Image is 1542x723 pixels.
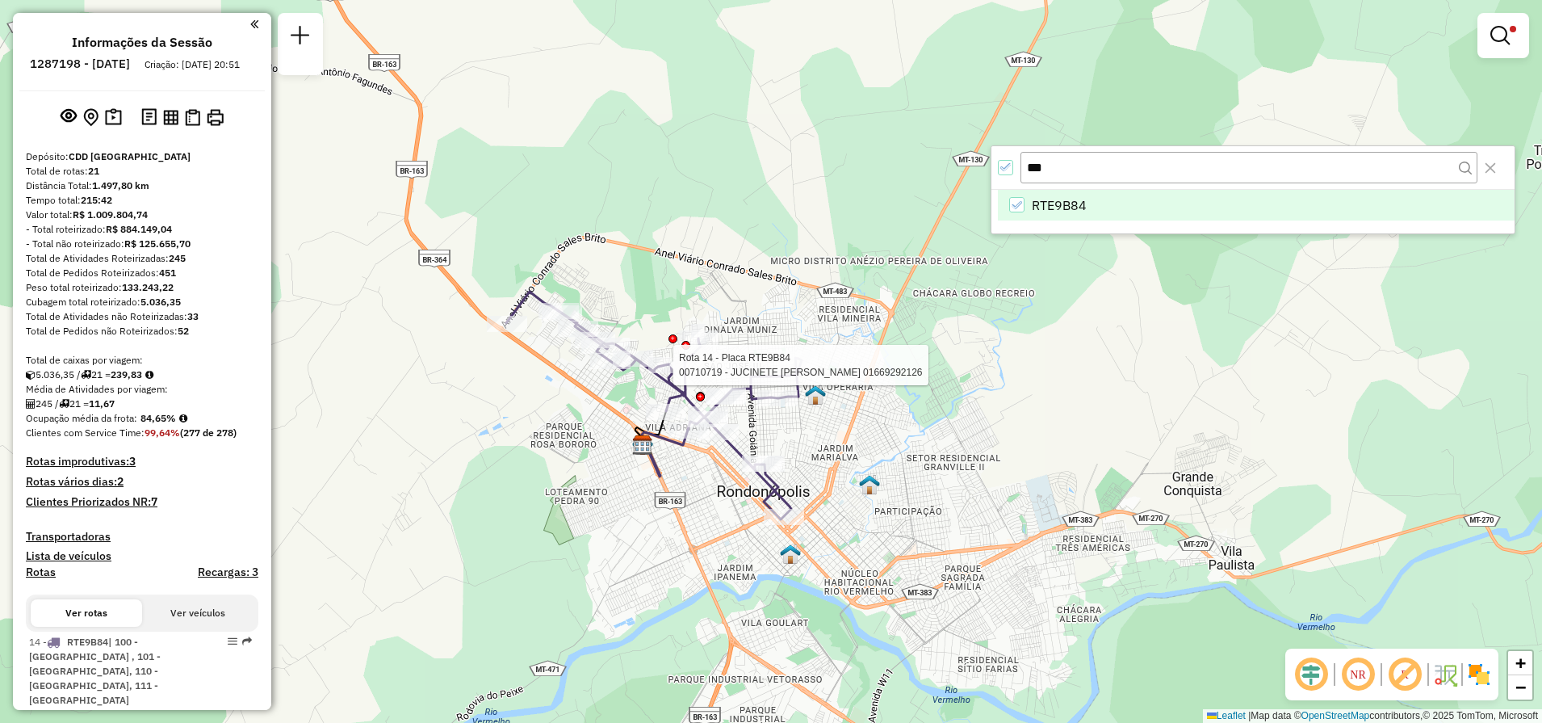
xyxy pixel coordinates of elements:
[198,565,258,579] h4: Recargas: 3
[1508,651,1532,675] a: Zoom in
[88,165,99,177] strong: 21
[991,190,1515,221] ul: Option List
[1203,709,1542,723] div: Map data © contributors,© 2025 TomTom, Microsoft
[180,427,237,439] strong: (277 de 278)
[142,599,254,627] button: Ver veículos
[89,397,115,410] strong: 11,67
[250,15,258,33] a: Clique aqui para minimizar o painel
[31,599,142,627] button: Ver rotas
[26,309,258,324] div: Total de Atividades não Roteirizadas:
[1339,655,1377,694] span: Ocultar NR
[1510,26,1516,32] span: Filtro Ativo
[129,454,136,469] strong: 3
[1477,155,1503,181] button: Close
[203,106,227,129] button: Imprimir Rotas
[26,353,258,368] div: Total de caixas por viagem:
[92,179,149,191] strong: 1.497,80 km
[1301,710,1370,721] a: OpenStreetMap
[26,475,258,489] h4: Rotas vários dias:
[26,164,258,179] div: Total de rotas:
[187,310,199,322] strong: 33
[26,237,258,251] div: - Total não roteirizado:
[998,190,1515,221] li: RTE9B84
[26,251,258,266] div: Total de Atividades Roteirizadas:
[182,106,203,129] button: Visualizar Romaneio
[178,325,189,337] strong: 52
[140,412,176,424] strong: 84,65%
[1292,655,1330,694] span: Ocultar deslocamento
[122,281,174,293] strong: 133.243,22
[151,494,157,509] strong: 7
[26,382,258,397] div: Média de Atividades por viagem:
[632,435,653,456] img: CDD Rondonópolis
[138,105,160,130] button: Logs desbloquear sessão
[30,57,130,71] h6: 1287198 - [DATE]
[160,106,182,128] button: Visualizar relatório de Roteirização
[26,280,258,295] div: Peso total roteirizado:
[117,474,124,489] strong: 2
[80,105,102,130] button: Centralizar mapa no depósito ou ponto de apoio
[179,414,187,423] em: Média calculada utilizando a maior ocupação (%Peso ou %Cubagem) de cada rota da sessão. Rotas cro...
[81,370,91,380] i: Total de rotas
[284,19,316,56] a: Nova sessão e pesquisa
[106,223,172,235] strong: R$ 884.149,04
[26,324,258,338] div: Total de Pedidos não Roteirizados:
[998,160,1013,175] div: All items selected
[145,427,180,439] strong: 99,64%
[26,179,258,193] div: Distância Total:
[67,636,108,648] span: RTE9B84
[124,237,191,250] strong: R$ 125.655,70
[26,455,258,469] h4: Rotas improdutivas:
[1466,662,1492,687] img: Exibir/Ocultar setores
[1515,677,1526,697] span: −
[26,368,258,382] div: 5.036,35 / 21 =
[26,149,258,164] div: Depósito:
[1508,675,1532,700] a: Zoom out
[242,637,252,646] em: Rota exportada
[69,150,191,162] strong: CDD [GEOGRAPHIC_DATA]
[81,194,112,206] strong: 215:42
[29,636,161,706] span: 14 -
[26,208,258,222] div: Valor total:
[26,427,145,439] span: Clientes com Service Time:
[1248,710,1251,721] span: |
[72,35,212,50] h4: Informações da Sessão
[26,549,258,563] h4: Lista de veículos
[1207,710,1246,721] a: Leaflet
[26,193,258,208] div: Tempo total:
[26,399,36,409] i: Total de Atividades
[1484,19,1523,52] a: Exibir filtros
[138,57,246,72] div: Criação: [DATE] 20:51
[57,104,80,130] button: Exibir sessão original
[73,208,148,221] strong: R$ 1.009.804,74
[26,295,258,309] div: Cubagem total roteirizado:
[59,399,69,409] i: Total de rotas
[29,636,161,706] span: | 100 - [GEOGRAPHIC_DATA] , 101 - [GEOGRAPHIC_DATA], 110 - [GEOGRAPHIC_DATA], 111 - [GEOGRAPHIC_D...
[26,222,258,237] div: - Total roteirizado:
[1385,655,1424,694] span: Exibir rótulo
[1515,653,1526,673] span: +
[26,370,36,380] i: Cubagem total roteirizado
[780,544,801,565] img: 120 UDC Light Centro A
[26,530,258,544] h4: Transportadoras
[805,385,826,406] img: Warecloud Casa Jardim Monte Líbano
[228,637,237,646] em: Opções
[111,368,142,380] strong: 239,83
[140,296,181,308] strong: 5.036,35
[26,397,258,411] div: 245 / 21 =
[169,252,186,264] strong: 245
[145,370,153,380] i: Meta Caixas/viagem: 222,69 Diferença: 17,14
[26,412,137,424] span: Ocupação média da frota:
[26,266,258,280] div: Total de Pedidos Roteirizados:
[26,565,56,579] a: Rotas
[26,495,258,509] h4: Clientes Priorizados NR:
[159,267,176,279] strong: 451
[1032,195,1087,215] span: RTE9B84
[859,474,880,495] img: WCL Vila Cardoso
[102,105,125,130] button: Painel de Sugestão
[1432,662,1458,687] img: Fluxo de ruas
